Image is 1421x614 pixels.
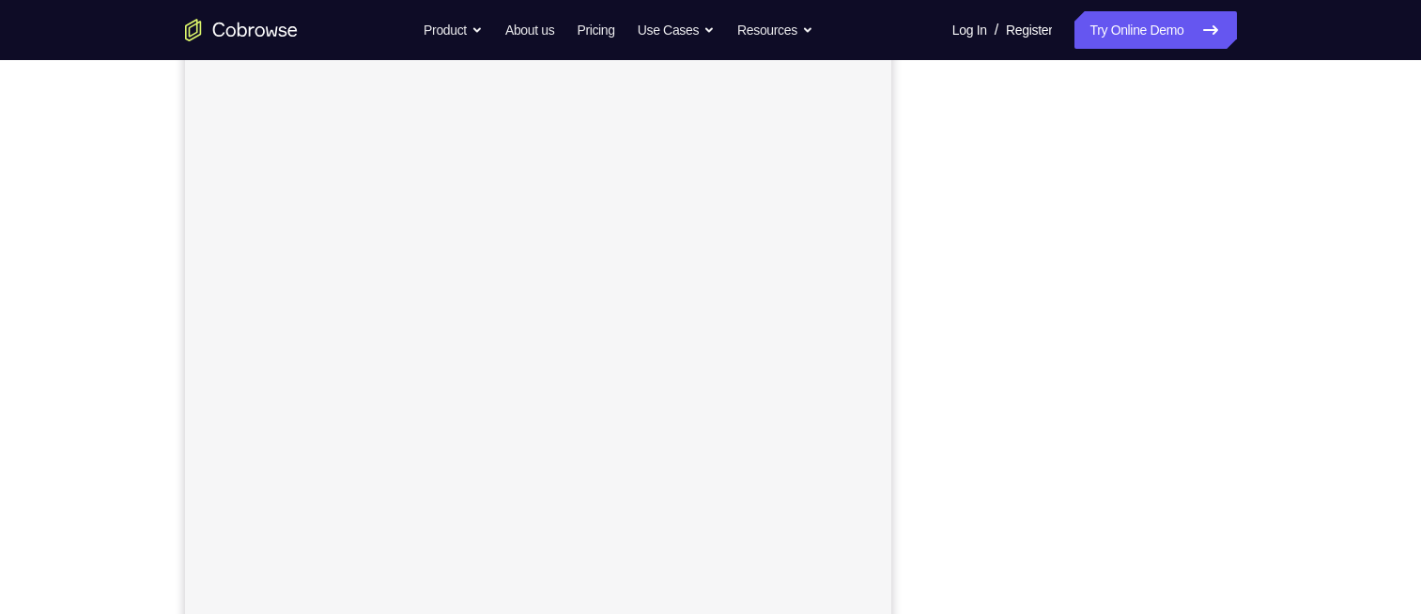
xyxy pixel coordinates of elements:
span: / [995,19,998,41]
a: About us [505,11,554,49]
button: Use Cases [638,11,715,49]
a: Pricing [577,11,614,49]
button: Product [424,11,483,49]
a: Try Online Demo [1074,11,1236,49]
a: Register [1006,11,1052,49]
button: Resources [737,11,813,49]
a: Go to the home page [185,19,298,41]
a: Log In [952,11,987,49]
